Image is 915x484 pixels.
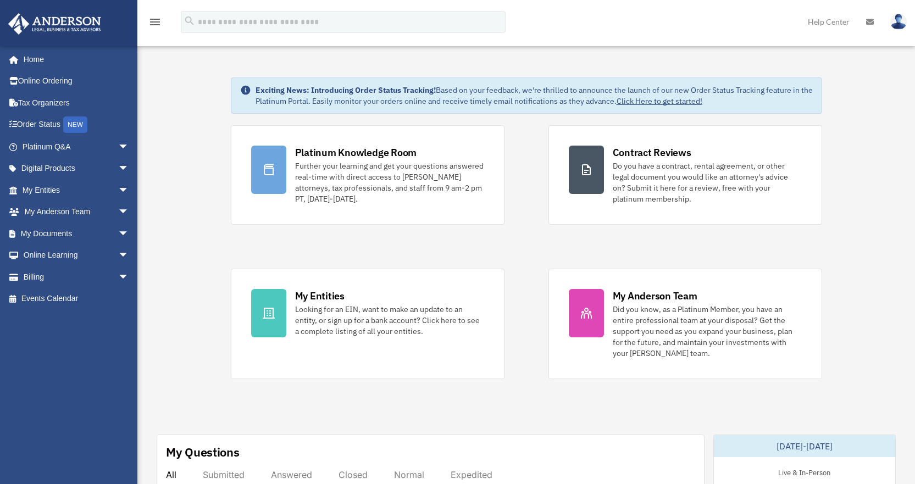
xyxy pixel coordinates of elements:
div: Live & In-Person [769,466,839,477]
a: Events Calendar [8,288,146,310]
a: menu [148,19,162,29]
div: Further your learning and get your questions answered real-time with direct access to [PERSON_NAM... [295,160,484,204]
a: Digital Productsarrow_drop_down [8,158,146,180]
a: My Anderson Teamarrow_drop_down [8,201,146,223]
img: User Pic [890,14,907,30]
a: Home [8,48,140,70]
a: My Anderson Team Did you know, as a Platinum Member, you have an entire professional team at your... [548,269,822,379]
div: Do you have a contract, rental agreement, or other legal document you would like an attorney's ad... [613,160,802,204]
span: arrow_drop_down [118,266,140,288]
div: My Entities [295,289,345,303]
div: Normal [394,469,424,480]
div: [DATE]-[DATE] [714,435,895,457]
a: Tax Organizers [8,92,146,114]
a: My Documentsarrow_drop_down [8,222,146,244]
span: arrow_drop_down [118,179,140,202]
a: Click Here to get started! [617,96,702,106]
div: Did you know, as a Platinum Member, you have an entire professional team at your disposal? Get th... [613,304,802,359]
strong: Exciting News: Introducing Order Status Tracking! [256,85,436,95]
i: search [184,15,196,27]
a: Online Learningarrow_drop_down [8,244,146,266]
div: Answered [271,469,312,480]
div: Closed [339,469,368,480]
span: arrow_drop_down [118,201,140,224]
span: arrow_drop_down [118,136,140,158]
div: Platinum Knowledge Room [295,146,417,159]
span: arrow_drop_down [118,244,140,267]
div: My Questions [166,444,240,460]
i: menu [148,15,162,29]
a: Online Ordering [8,70,146,92]
a: Billingarrow_drop_down [8,266,146,288]
a: Contract Reviews Do you have a contract, rental agreement, or other legal document you would like... [548,125,822,225]
div: Based on your feedback, we're thrilled to announce the launch of our new Order Status Tracking fe... [256,85,813,107]
div: NEW [63,116,87,133]
span: arrow_drop_down [118,158,140,180]
div: My Anderson Team [613,289,697,303]
div: Expedited [451,469,492,480]
div: All [166,469,176,480]
a: Platinum Q&Aarrow_drop_down [8,136,146,158]
a: Platinum Knowledge Room Further your learning and get your questions answered real-time with dire... [231,125,504,225]
div: Looking for an EIN, want to make an update to an entity, or sign up for a bank account? Click her... [295,304,484,337]
div: Submitted [203,469,245,480]
a: My Entitiesarrow_drop_down [8,179,146,201]
a: Order StatusNEW [8,114,146,136]
span: arrow_drop_down [118,222,140,245]
a: My Entities Looking for an EIN, want to make an update to an entity, or sign up for a bank accoun... [231,269,504,379]
div: Contract Reviews [613,146,691,159]
img: Anderson Advisors Platinum Portal [5,13,104,35]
